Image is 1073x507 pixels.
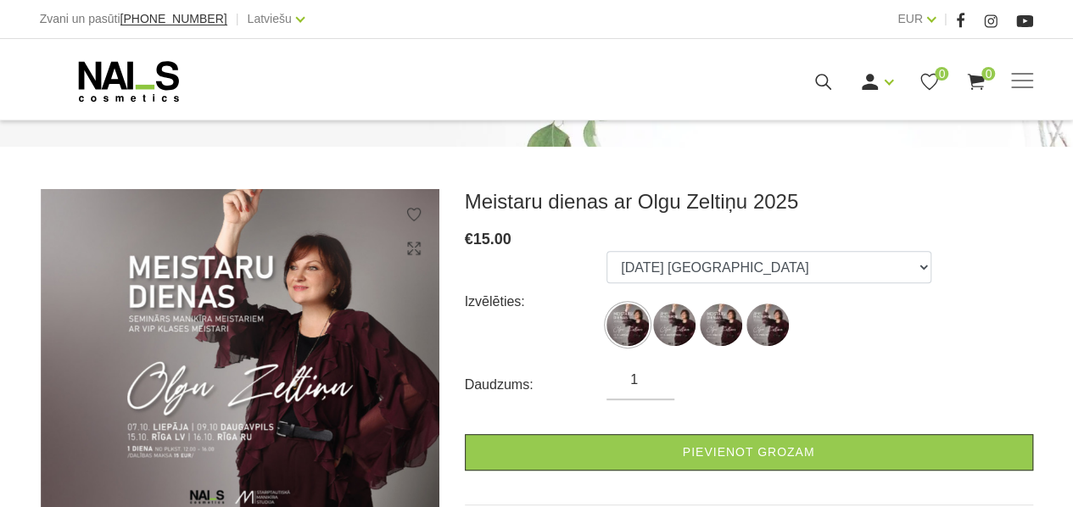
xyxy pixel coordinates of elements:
[248,8,292,29] a: Latviešu
[465,371,607,398] div: Daudzums:
[465,434,1033,471] a: Pievienot grozam
[935,67,948,81] span: 0
[120,13,227,25] a: [PHONE_NUMBER]
[465,288,607,315] div: Izvēlēties:
[606,304,649,346] img: ...
[236,8,239,30] span: |
[981,67,995,81] span: 0
[465,189,1033,214] h3: Meistaru dienas ar Olgu Zeltiņu 2025
[944,8,947,30] span: |
[473,231,511,248] span: 15.00
[653,304,696,346] img: ...
[897,8,923,29] a: EUR
[746,304,789,346] img: ...
[120,12,227,25] span: [PHONE_NUMBER]
[700,304,742,346] img: ...
[465,231,473,248] span: €
[919,71,940,92] a: 0
[40,8,227,30] div: Zvani un pasūti
[965,71,986,92] a: 0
